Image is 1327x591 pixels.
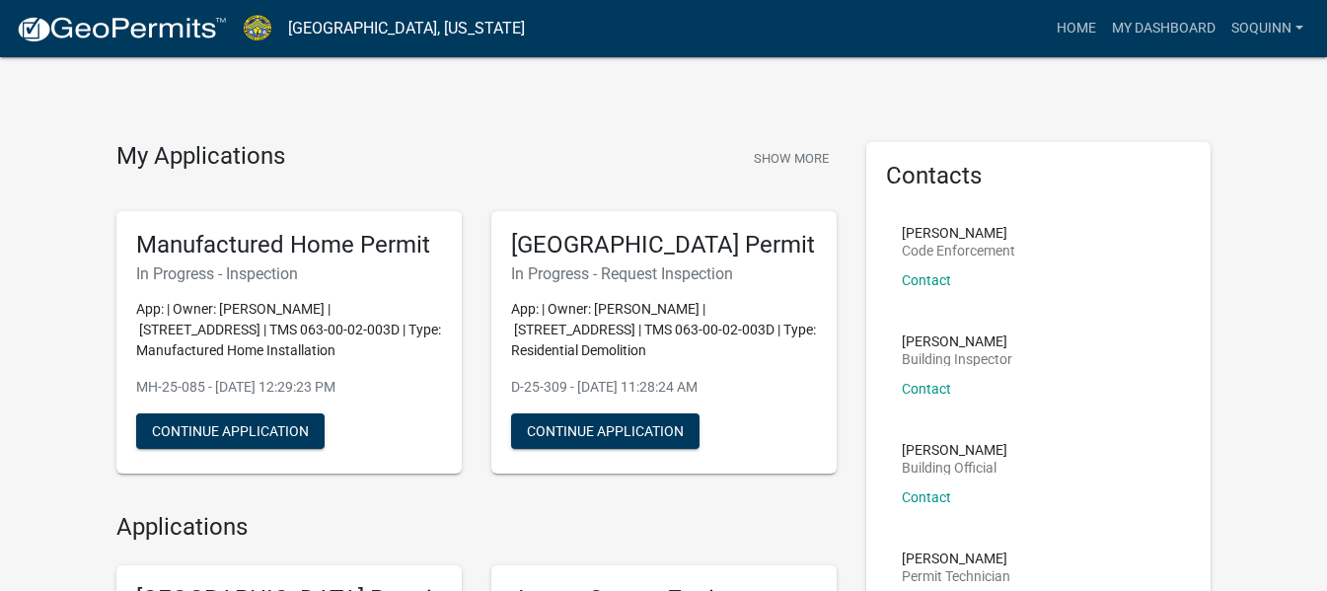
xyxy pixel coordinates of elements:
p: [PERSON_NAME] [902,552,1010,565]
h4: Applications [116,513,837,542]
h4: My Applications [116,142,285,172]
button: Continue Application [511,413,700,449]
a: Home [1049,10,1104,47]
p: [PERSON_NAME] [902,334,1012,348]
p: Building Inspector [902,352,1012,366]
button: Continue Application [136,413,325,449]
img: Jasper County, South Carolina [243,15,272,41]
a: [GEOGRAPHIC_DATA], [US_STATE] [288,12,525,45]
h6: In Progress - Inspection [136,264,442,283]
a: Contact [902,489,951,505]
p: Building Official [902,461,1007,475]
a: soquinn [1223,10,1311,47]
p: MH-25-085 - [DATE] 12:29:23 PM [136,377,442,398]
p: D-25-309 - [DATE] 11:28:24 AM [511,377,817,398]
h5: Contacts [886,162,1192,190]
a: My Dashboard [1104,10,1223,47]
p: Permit Technician [902,569,1010,583]
h5: [GEOGRAPHIC_DATA] Permit [511,231,817,259]
p: Code Enforcement [902,244,1015,258]
p: App: | Owner: [PERSON_NAME] | [STREET_ADDRESS] | TMS 063-00-02-003D | Type: Manufactured Home Ins... [136,299,442,361]
p: [PERSON_NAME] [902,226,1015,240]
h5: Manufactured Home Permit [136,231,442,259]
p: App: | Owner: [PERSON_NAME] | [STREET_ADDRESS] | TMS 063-00-02-003D | Type: Residential Demolition [511,299,817,361]
button: Show More [746,142,837,175]
h6: In Progress - Request Inspection [511,264,817,283]
a: Contact [902,381,951,397]
a: Contact [902,272,951,288]
p: [PERSON_NAME] [902,443,1007,457]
